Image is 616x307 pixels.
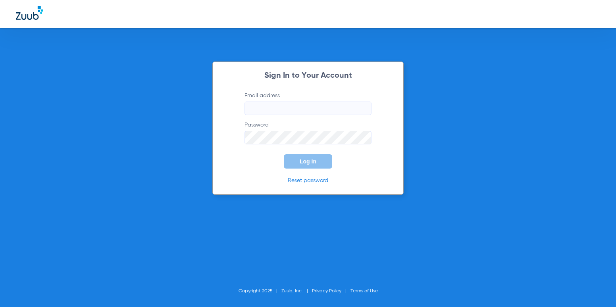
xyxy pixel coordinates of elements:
li: Zuub, Inc. [281,287,312,295]
span: Log In [300,158,316,165]
label: Password [244,121,372,144]
a: Terms of Use [350,289,378,294]
li: Copyright 2025 [239,287,281,295]
a: Reset password [288,178,328,183]
a: Privacy Policy [312,289,341,294]
label: Email address [244,92,372,115]
input: Password [244,131,372,144]
input: Email address [244,102,372,115]
button: Log In [284,154,332,169]
h2: Sign In to Your Account [233,72,383,80]
img: Zuub Logo [16,6,43,20]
